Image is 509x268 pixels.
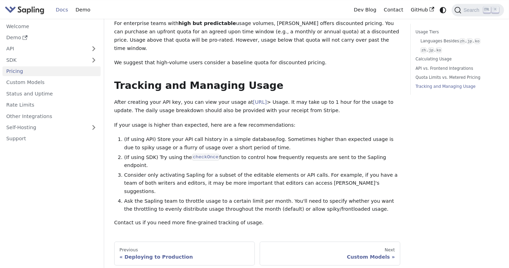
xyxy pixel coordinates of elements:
p: If your usage is higher than expected, here are a few recommendations: [114,121,400,129]
a: Docs [52,5,72,15]
code: ko [436,47,442,53]
p: After creating your API key, you can view your usage at > Usage. It may take up to 1 hour for the... [114,98,400,115]
a: Sapling.ai [5,5,47,15]
a: Other Integrations [2,111,101,121]
p: For enterprise teams with usage volumes, [PERSON_NAME] offers discounted pricing. You can purchas... [114,19,400,52]
code: jp [467,38,473,44]
a: API [2,44,87,54]
a: Status and Uptime [2,89,101,99]
li: (If using API) Store your API call history in a simple database/log. Sometimes higher than expect... [124,135,400,152]
a: Support [2,134,101,144]
a: Pricing [2,66,101,76]
a: Self-Hosting [2,123,101,133]
div: Deploying to Production [119,254,249,260]
a: Calculating Usage [416,56,497,62]
code: checkOnce [192,154,219,161]
a: API vs. Frontend Integrations [416,65,497,72]
a: Usage Tiers [416,29,497,35]
a: zh,jp,ko [420,47,494,53]
button: Expand sidebar category 'API' [87,44,101,54]
a: checkOnce [192,154,219,160]
a: Rate Limits [2,100,101,110]
code: zh [459,38,466,44]
li: Consider only activating Sapling for a subset of the editable elements or API calls. For example,... [124,171,400,196]
img: Sapling.ai [5,5,44,15]
a: Demo [2,33,101,43]
a: Welcome [2,21,101,31]
a: PreviousDeploying to Production [114,242,255,265]
button: Switch between dark and light mode (currently system mode) [438,5,448,15]
a: Custom Models [2,77,101,87]
div: Next [265,247,395,253]
div: Previous [119,247,249,253]
p: Contact us if you need more fine-grained tracking of usage. [114,219,400,227]
h2: Tracking and Managing Usage [114,79,400,92]
a: Demo [72,5,94,15]
span: Search [461,7,484,13]
button: Expand sidebar category 'SDK' [87,55,101,65]
a: NextCustom Models [260,242,400,265]
kbd: K [492,7,499,13]
a: Contact [380,5,407,15]
code: ko [474,38,481,44]
a: Tracking and Managing Usage [416,83,497,90]
a: [URL] [253,99,267,105]
strong: high but predictable [178,20,236,26]
code: jp [428,47,434,53]
li: Ask the Sapling team to throttle usage to a certain limit per month. You'll need to specify wheth... [124,197,400,214]
a: Quota Limits vs. Metered Pricing [416,74,497,81]
li: (If using SDK) Try using the function to control how frequently requests are sent to the Sapling ... [124,153,400,170]
a: SDK [2,55,87,65]
code: zh [420,47,427,53]
nav: Docs pages [114,242,400,265]
a: GitHub [407,5,438,15]
a: Dev Blog [350,5,380,15]
div: Custom Models [265,254,395,260]
button: Search (Ctrl+K) [452,4,504,16]
a: Languages Besideszh,jp,ko [420,38,494,44]
p: We suggest that high-volume users consider a baseline quota for discounted pricing. [114,59,400,67]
